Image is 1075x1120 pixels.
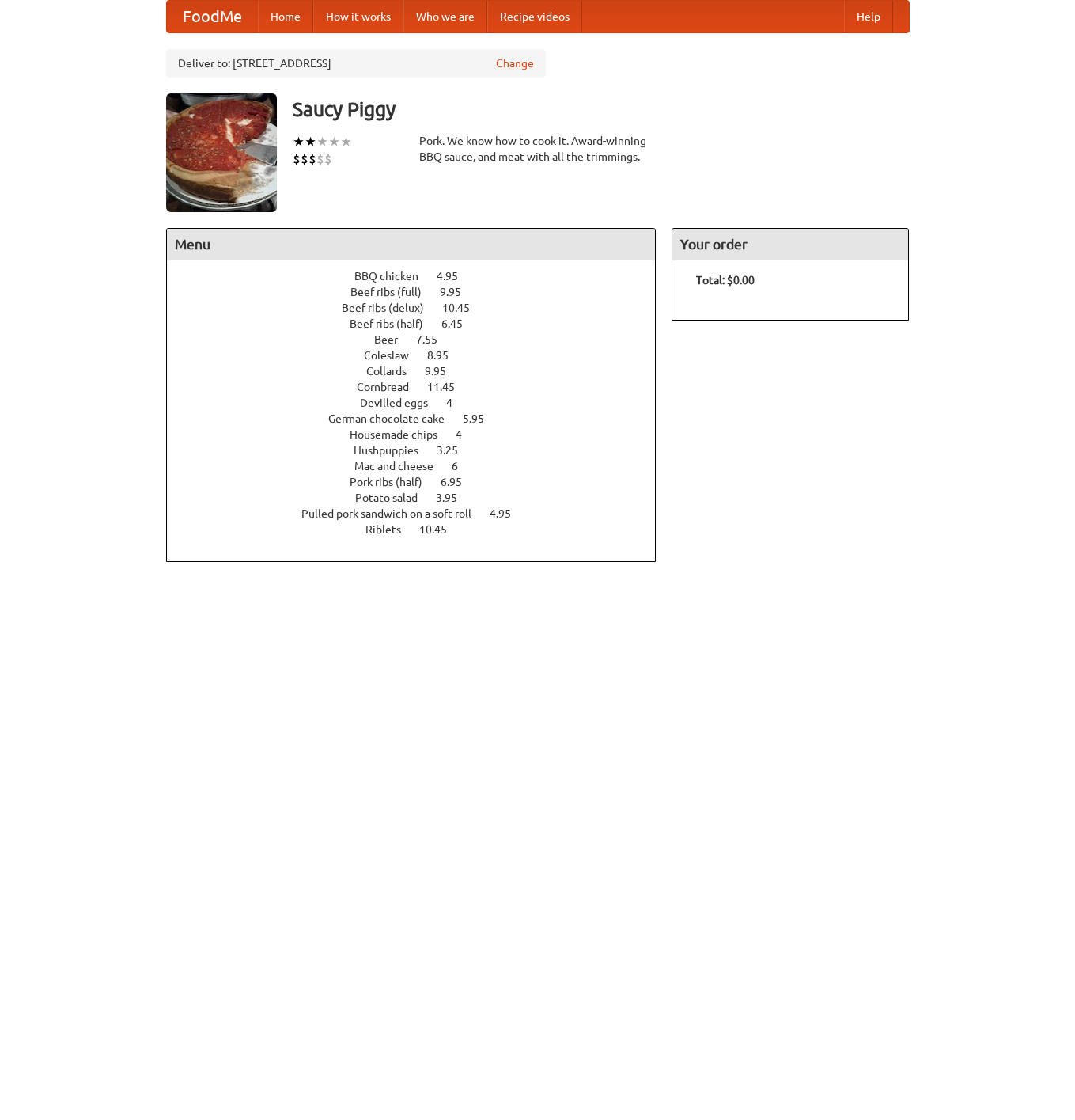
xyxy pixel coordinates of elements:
[342,302,499,314] a: Beef ribs (delux) 10.45
[293,93,910,125] h3: Saucy Piggy
[403,1,487,32] a: Who we are
[293,133,305,150] li: ★
[364,349,478,362] a: Coleslaw 8.95
[364,349,425,362] span: Coleslaw
[366,365,422,378] span: Collards
[350,476,438,488] span: Pork ribs (half)
[490,507,527,520] span: 4.95
[419,523,463,536] span: 10.45
[427,349,464,362] span: 8.95
[354,270,487,283] a: BBQ chicken 4.95
[313,1,403,32] a: How it works
[844,1,893,32] a: Help
[442,302,486,314] span: 10.45
[167,229,656,260] h4: Menu
[355,492,433,504] span: Potato salad
[354,444,487,457] a: Hushpuppies 3.25
[293,150,301,168] li: $
[456,428,478,441] span: 4
[463,412,500,425] span: 5.95
[305,133,316,150] li: ★
[487,1,582,32] a: Recipe videos
[452,460,474,473] span: 6
[328,412,513,425] a: German chocolate cake 5.95
[365,523,476,536] a: Riblets 10.45
[316,150,324,168] li: $
[374,333,414,346] span: Beer
[324,150,332,168] li: $
[301,507,540,520] a: Pulled pork sandwich on a soft roll 4.95
[365,523,417,536] span: Riblets
[427,381,471,393] span: 11.45
[360,397,482,409] a: Devilled eggs 4
[436,492,473,504] span: 3.95
[354,444,434,457] span: Hushpuppies
[354,270,434,283] span: BBQ chicken
[366,365,475,378] a: Collards 9.95
[354,460,449,473] span: Mac and cheese
[167,1,258,32] a: FoodMe
[350,476,491,488] a: Pork ribs (half) 6.95
[696,274,755,287] b: Total: $0.00
[496,55,534,71] a: Change
[441,476,478,488] span: 6.95
[357,381,425,393] span: Cornbread
[416,333,453,346] span: 7.55
[360,397,444,409] span: Devilled eggs
[672,229,908,260] h4: Your order
[258,1,313,32] a: Home
[166,49,546,78] div: Deliver to: [STREET_ADDRESS]
[350,317,492,330] a: Beef ribs (half) 6.45
[350,317,439,330] span: Beef ribs (half)
[350,428,453,441] span: Housemade chips
[374,333,467,346] a: Beer 7.55
[166,93,277,212] img: angular.jpg
[350,286,490,298] a: Beef ribs (full) 9.95
[350,286,437,298] span: Beef ribs (full)
[437,270,474,283] span: 4.95
[328,133,340,150] li: ★
[316,133,328,150] li: ★
[355,492,486,504] a: Potato salad 3.95
[308,150,316,168] li: $
[446,397,468,409] span: 4
[301,507,487,520] span: Pulled pork sandwich on a soft roll
[340,133,352,150] li: ★
[301,150,308,168] li: $
[441,317,479,330] span: 6.45
[328,412,460,425] span: German chocolate cake
[342,302,440,314] span: Beef ribs (delux)
[419,133,657,165] div: Pork. We know how to cook it. Award-winning BBQ sauce, and meat with all the trimmings.
[354,460,487,473] a: Mac and cheese 6
[357,381,484,393] a: Cornbread 11.45
[350,428,491,441] a: Housemade chips 4
[440,286,477,298] span: 9.95
[425,365,462,378] span: 9.95
[437,444,474,457] span: 3.25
